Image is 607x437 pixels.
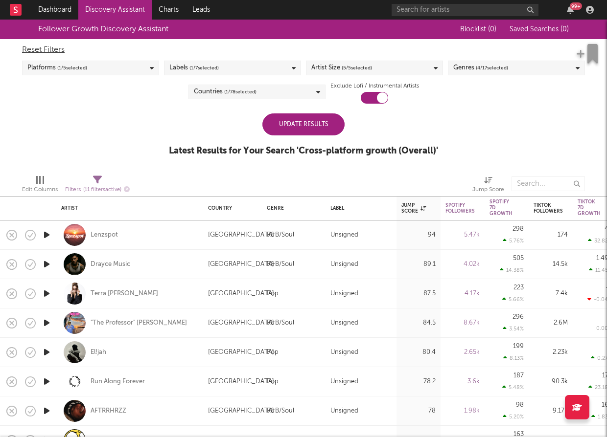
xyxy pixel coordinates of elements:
[513,226,524,232] div: 298
[194,86,257,98] div: Countries
[267,376,279,388] div: Pop
[267,229,294,241] div: R&B/Soul
[460,26,496,33] span: Blocklist
[330,229,358,241] div: Unsigned
[330,405,358,417] div: Unsigned
[267,259,294,270] div: R&B/Soul
[503,355,524,361] div: 8.13 %
[208,317,274,329] div: [GEOGRAPHIC_DATA]
[208,347,274,358] div: [GEOGRAPHIC_DATA]
[208,205,252,211] div: Country
[22,184,58,196] div: Edit Columns
[57,62,87,74] span: ( 1 / 5 selected)
[534,405,568,417] div: 9.17k
[401,376,436,388] div: 78.2
[534,376,568,388] div: 90.3k
[330,317,358,329] div: Unsigned
[534,259,568,270] div: 14.5k
[91,407,126,415] a: AFTRRHRZZ
[169,145,438,157] div: Latest Results for Your Search ' Cross-platform growth (Overall) '
[91,289,158,298] a: Terra [PERSON_NAME]
[267,405,294,417] div: R&B/Soul
[516,402,524,408] div: 98
[445,202,475,214] div: Spotify Followers
[472,172,504,200] div: Jump Score
[534,317,568,329] div: 2.6M
[401,202,426,214] div: Jump Score
[392,4,538,16] input: Search for artists
[401,405,436,417] div: 78
[534,229,568,241] div: 174
[510,26,569,33] span: Saved Searches
[91,260,130,269] a: Drayce Music
[567,6,574,14] button: 99+
[91,319,187,328] a: "The Professor" [PERSON_NAME]
[570,2,582,10] div: 99 +
[534,288,568,300] div: 7.4k
[311,62,372,74] div: Artist Size
[91,377,145,386] a: Run Along Forever
[189,62,219,74] span: ( 1 / 7 selected)
[91,231,118,240] a: Lenzspot
[22,44,585,56] div: Reset Filters
[514,372,524,379] div: 187
[445,288,480,300] div: 4.17k
[578,199,601,217] div: Tiktok 7D Growth
[507,25,569,33] button: Saved Searches (0)
[208,405,274,417] div: [GEOGRAPHIC_DATA]
[401,347,436,358] div: 80.4
[91,348,106,357] a: El!jah
[513,343,524,350] div: 199
[342,62,372,74] span: ( 5 / 5 selected)
[513,255,524,262] div: 505
[65,172,130,200] div: Filters(11 filters active)
[401,288,436,300] div: 87.5
[401,259,436,270] div: 89.1
[503,238,524,244] div: 5.76 %
[330,376,358,388] div: Unsigned
[514,284,524,291] div: 223
[534,347,568,358] div: 2.23k
[83,187,121,193] span: ( 11 filters active)
[208,259,274,270] div: [GEOGRAPHIC_DATA]
[534,202,563,214] div: Tiktok Followers
[401,317,436,329] div: 84.5
[330,259,358,270] div: Unsigned
[208,376,274,388] div: [GEOGRAPHIC_DATA]
[503,414,524,420] div: 5.20 %
[169,62,219,74] div: Labels
[330,288,358,300] div: Unsigned
[330,80,419,92] label: Exclude Lofi / Instrumental Artists
[490,199,513,217] div: Spotify 7D Growth
[513,314,524,320] div: 296
[472,184,504,196] div: Jump Score
[208,229,274,241] div: [GEOGRAPHIC_DATA]
[267,205,316,211] div: Genre
[38,23,168,35] div: Follower Growth Discovery Assistant
[330,347,358,358] div: Unsigned
[267,317,294,329] div: R&B/Soul
[27,62,87,74] div: Platforms
[224,86,257,98] span: ( 1 / 78 selected)
[488,26,496,33] span: ( 0 )
[445,376,480,388] div: 3.6k
[476,62,508,74] span: ( 4 / 17 selected)
[512,176,585,191] input: Search...
[445,317,480,329] div: 8.67k
[65,184,130,196] div: Filters
[445,405,480,417] div: 1.98k
[330,205,387,211] div: Label
[560,26,569,33] span: ( 0 )
[22,172,58,200] div: Edit Columns
[500,267,524,273] div: 14.38 %
[453,62,508,74] div: Genres
[502,296,524,303] div: 5.66 %
[503,326,524,332] div: 3.54 %
[208,288,274,300] div: [GEOGRAPHIC_DATA]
